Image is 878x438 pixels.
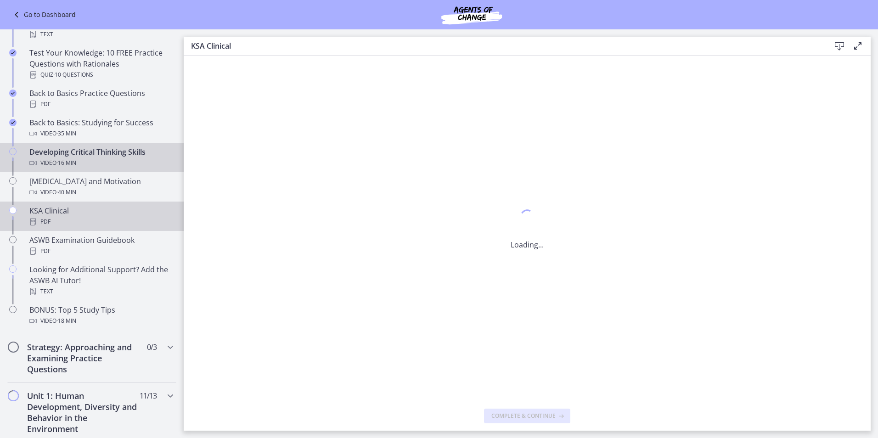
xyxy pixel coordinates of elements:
div: ASWB Examination Guidebook [29,235,173,257]
div: Text [29,286,173,297]
div: Video [29,157,173,168]
i: Completed [9,90,17,97]
span: · 40 min [56,187,76,198]
div: Text [29,29,173,40]
div: PDF [29,216,173,227]
h2: Strategy: Approaching and Examining Practice Questions [27,342,139,375]
div: KSA Clinical [29,205,173,227]
div: Quiz [29,69,173,80]
span: 0 / 3 [147,342,157,353]
span: · 16 min [56,157,76,168]
div: 1 [511,207,544,228]
div: Back to Basics Practice Questions [29,88,173,110]
button: Complete & continue [484,409,570,423]
a: Go to Dashboard [11,9,76,20]
div: Video [29,187,173,198]
div: PDF [29,246,173,257]
p: Loading... [511,239,544,250]
div: Looking for Additional Support? Add the ASWB AI Tutor! [29,264,173,297]
i: Completed [9,49,17,56]
i: Completed [9,119,17,126]
div: Video [29,315,173,326]
span: · 18 min [56,315,76,326]
span: 11 / 13 [140,390,157,401]
div: Video [29,128,173,139]
h3: KSA Clinical [191,40,816,51]
div: BONUS: Top 5 Study Tips [29,304,173,326]
div: Test Your Knowledge: 10 FREE Practice Questions with Rationales [29,47,173,80]
div: Back to Basics: Studying for Success [29,117,173,139]
span: · 35 min [56,128,76,139]
div: Developing Critical Thinking Skills [29,146,173,168]
div: [MEDICAL_DATA] and Motivation [29,176,173,198]
span: Complete & continue [491,412,556,420]
span: · 10 Questions [53,69,93,80]
img: Agents of Change [416,4,527,26]
h2: Unit 1: Human Development, Diversity and Behavior in the Environment [27,390,139,434]
div: PDF [29,99,173,110]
